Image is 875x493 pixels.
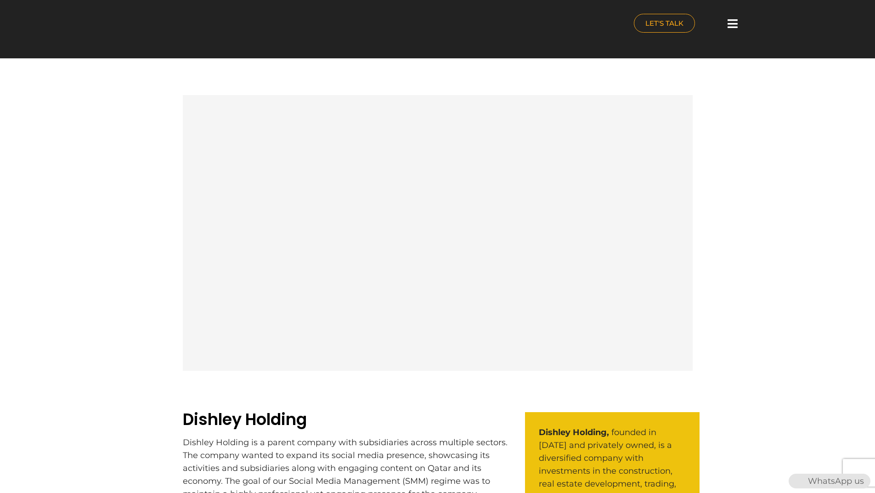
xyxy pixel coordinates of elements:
a: nuance-qatar_logo [112,5,433,45]
div: WhatsApp us [789,474,870,488]
a: WhatsAppWhatsApp us [789,476,870,486]
img: nuance-qatar_logo [112,5,189,45]
span: LET'S TALK [645,20,683,27]
strong: Dishley Holding, [539,426,609,439]
img: WhatsApp [790,474,804,488]
a: LET'S TALK [634,14,695,33]
h2: Dishley Holding [183,410,518,429]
